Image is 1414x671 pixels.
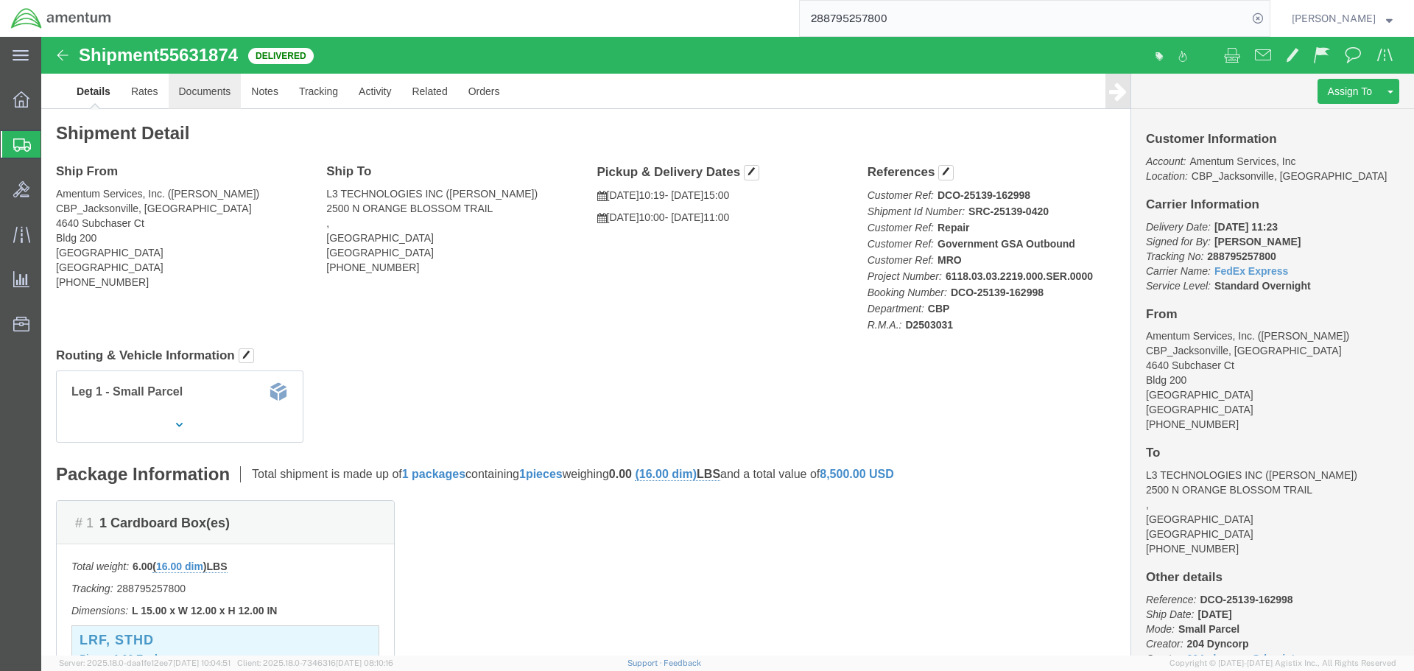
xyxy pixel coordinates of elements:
[59,658,231,667] span: Server: 2025.18.0-daa1fe12ee7
[336,658,393,667] span: [DATE] 08:10:16
[800,1,1248,36] input: Search for shipment number, reference number
[237,658,393,667] span: Client: 2025.18.0-7346316
[664,658,701,667] a: Feedback
[1169,657,1396,670] span: Copyright © [DATE]-[DATE] Agistix Inc., All Rights Reserved
[10,7,112,29] img: logo
[1291,10,1393,27] button: [PERSON_NAME]
[173,658,231,667] span: [DATE] 10:04:51
[41,37,1414,656] iframe: FS Legacy Container
[627,658,664,667] a: Support
[1292,10,1376,27] span: Nick Riddle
